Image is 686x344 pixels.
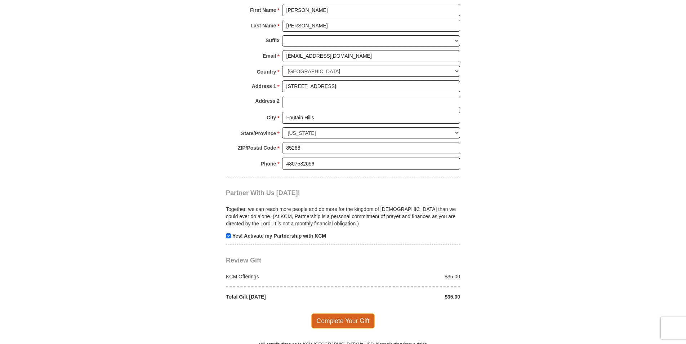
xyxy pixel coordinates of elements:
span: Complete Your Gift [311,313,375,328]
strong: Yes! Activate my Partnership with KCM [232,233,326,239]
span: Partner With Us [DATE]! [226,189,300,197]
strong: Country [257,67,276,77]
strong: Email [263,51,276,61]
strong: First Name [250,5,276,15]
strong: Phone [261,159,276,169]
div: $35.00 [343,293,464,300]
div: Total Gift [DATE] [222,293,343,300]
strong: Last Name [251,21,276,31]
strong: Suffix [266,35,280,45]
div: KCM Offerings [222,273,343,280]
div: $35.00 [343,273,464,280]
strong: Address 1 [252,81,276,91]
strong: ZIP/Postal Code [238,143,276,153]
strong: State/Province [241,128,276,138]
strong: City [267,113,276,123]
p: Together, we can reach more people and do more for the kingdom of [DEMOGRAPHIC_DATA] than we coul... [226,206,460,227]
strong: Address 2 [255,96,280,106]
span: Review Gift [226,257,261,264]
